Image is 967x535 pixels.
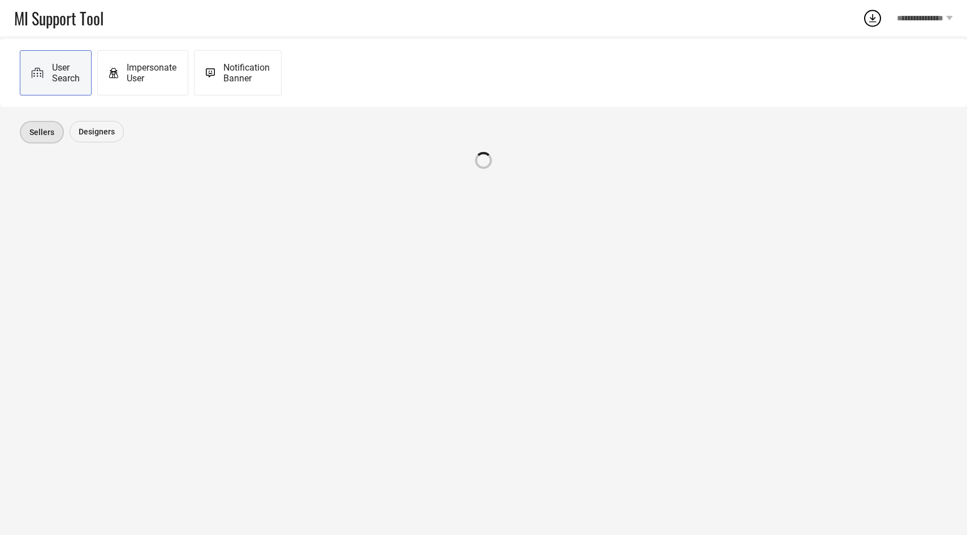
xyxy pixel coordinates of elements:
[14,7,103,30] span: MI Support Tool
[862,8,883,28] div: Open download list
[79,127,115,136] span: Designers
[52,62,80,84] span: User Search
[29,128,54,137] span: Sellers
[127,62,176,84] span: Impersonate User
[223,62,270,84] span: Notification Banner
